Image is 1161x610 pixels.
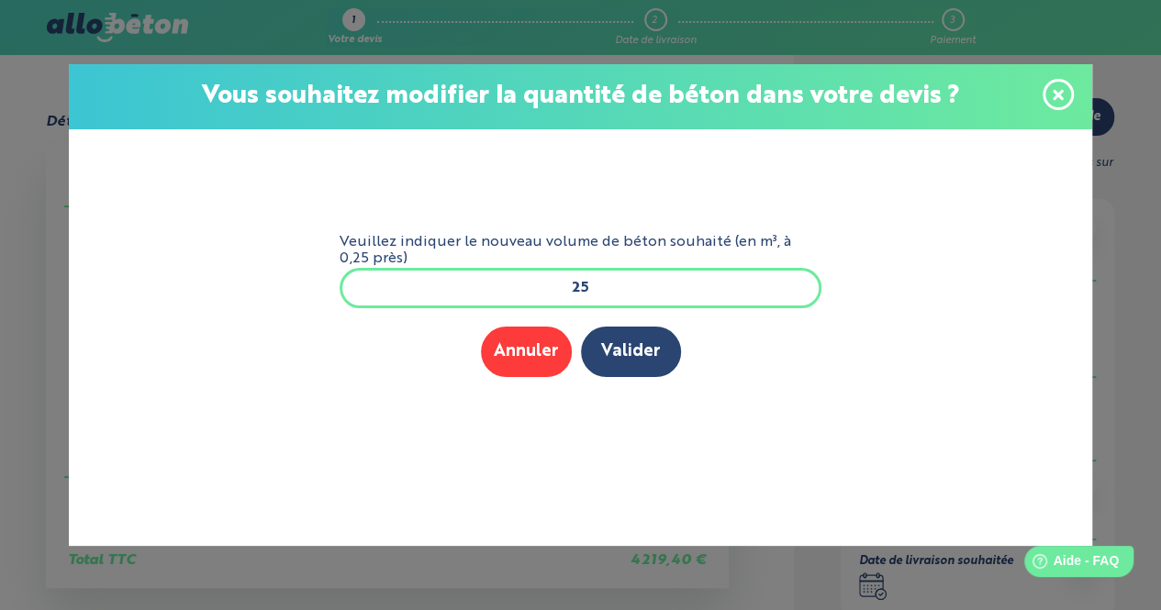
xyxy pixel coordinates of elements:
[998,538,1141,590] iframe: Help widget launcher
[581,327,681,377] button: Valider
[340,268,822,308] input: xxx
[87,83,1074,111] p: Vous souhaitez modifier la quantité de béton dans votre devis ?
[481,327,572,377] button: Annuler
[340,234,822,268] label: Veuillez indiquer le nouveau volume de béton souhaité (en m³, à 0,25 près)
